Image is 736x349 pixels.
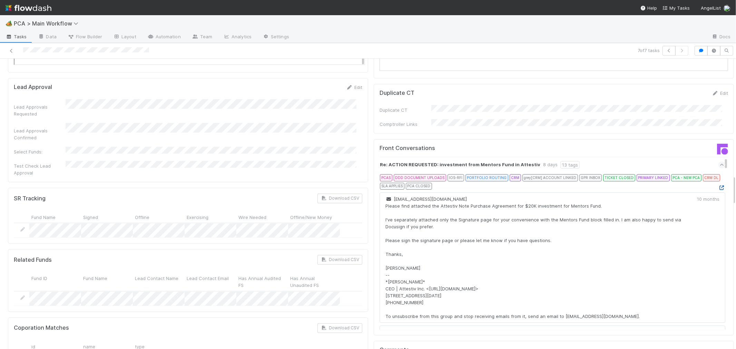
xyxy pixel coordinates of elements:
div: Exercising [185,211,236,222]
a: Team [186,32,218,43]
img: avatar_0d9988fd-9a15-4cc7-ad96-88feab9e0fa9.png [724,5,730,12]
div: Wire Needed [236,211,288,222]
h5: Duplicate CT [380,90,414,97]
div: IOS-RFI [448,174,464,181]
h5: Related Funds [14,257,52,263]
div: 10 months [697,329,719,336]
span: PCA > Main Workflow [14,20,82,27]
div: SLA APPLIES [380,183,404,190]
a: Analytics [218,32,257,43]
a: Edit [712,90,728,96]
span: Tasks [6,33,27,40]
span: My Tasks [663,5,690,11]
div: 8 days [543,161,558,169]
span: 🏕️ [6,20,12,26]
div: GPR INBOX [579,174,602,181]
div: Fund Name [29,211,81,222]
div: 10 months [697,196,719,202]
div: DDD DOCUMENT UPLOADS [394,174,446,181]
span: Flow Builder [68,33,102,40]
div: Duplicate CT [380,107,431,113]
h5: Lead Approval [14,84,52,91]
span: [EMAIL_ADDRESS][DOMAIN_NAME] [385,196,467,202]
div: Select Funds: [14,148,66,155]
div: CRM DL [703,174,720,181]
a: Settings [257,32,295,43]
div: Help [640,4,657,11]
a: Layout [108,32,142,43]
div: PCA CLOSED [406,183,432,190]
div: 13 tags [560,161,580,169]
div: Lead Contact Name [133,273,185,290]
strong: Re: ACTION REQUESTED: investment from Mentors Fund in Attestiv [380,161,540,169]
span: [PERSON_NAME][EMAIL_ADDRESS][PERSON_NAME][DOMAIN_NAME] [385,329,537,335]
div: PORTFOLIO ROUTING [465,174,508,181]
div: CRM [510,174,521,181]
img: front-logo-b4b721b83371efbadf0a.svg [717,143,728,154]
a: Data [32,32,62,43]
div: Has Annual Unaudited FS [288,273,340,290]
div: grey [CRM] ACCOUNT LINKED [522,174,578,181]
div: Signed [81,211,133,222]
div: Has Annual Audited FS [236,273,288,290]
div: Offline [133,211,185,222]
div: Offline/New Money [288,211,340,222]
a: Docs [706,32,736,43]
a: My Tasks [663,4,690,11]
img: logo-inverted-e16ddd16eac7371096b0.svg [6,2,51,14]
h5: Coporation Matches [14,325,69,331]
div: PCAS [380,174,392,181]
span: AngelList [701,5,721,11]
div: Please find attached the Attestiv Note Purchase Agreement for $20K investment for Mentors Fund. I... [385,202,697,320]
div: Fund Name [81,273,133,290]
div: Comptroller Links [380,121,431,128]
div: Test Check Lead Approval [14,162,66,176]
div: Lead Approvals Requested [14,103,66,117]
div: Lead Approvals Confirmed [14,127,66,141]
button: Download CSV [317,323,362,333]
div: PCA - NEW PCA [671,174,701,181]
button: Download CSV [317,255,362,265]
button: Download CSV [317,193,362,203]
a: Automation [142,32,186,43]
span: 7 of 7 tasks [638,47,660,54]
div: Lead Contact Email [185,273,236,290]
div: TICKET CLOSED [603,174,635,181]
a: Flow Builder [62,32,108,43]
h5: SR Tracking [14,195,46,202]
a: Edit [346,84,362,90]
div: Fund ID [29,273,81,290]
div: PRIMARY LINKED [637,174,670,181]
h5: Front Conversations [380,145,549,152]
